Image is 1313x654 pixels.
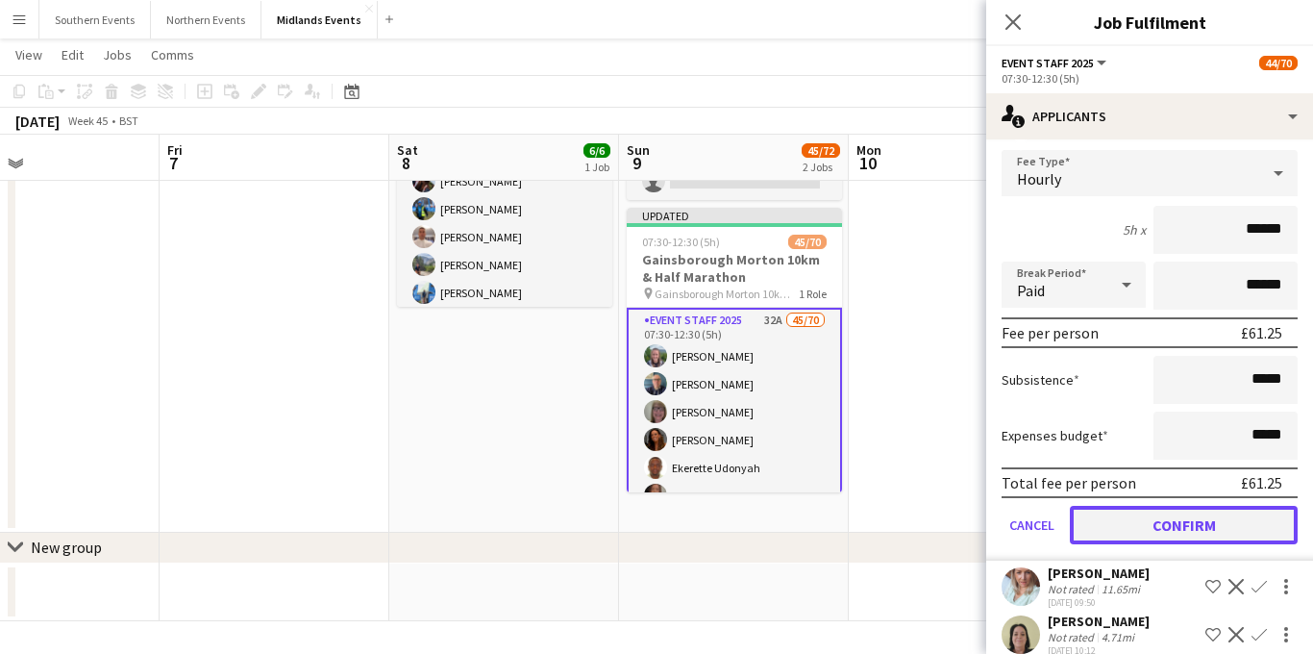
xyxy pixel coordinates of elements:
div: 2 Jobs [803,160,839,174]
div: [DATE] 09:50 [1048,596,1150,609]
button: Cancel [1002,506,1062,544]
div: 1 Job [584,160,609,174]
span: Sun [627,141,650,159]
span: 45/70 [788,235,827,249]
span: Gainsborough Morton 10km & Half Marathon [655,287,799,301]
button: Northern Events [151,1,261,38]
div: 11.65mi [1098,582,1144,596]
div: £61.25 [1241,473,1282,492]
span: Fri [167,141,183,159]
span: Event Staff 2025 [1002,56,1094,70]
span: 9 [624,152,650,174]
a: Jobs [95,42,139,67]
button: Southern Events [39,1,151,38]
div: Not rated [1048,582,1098,596]
span: 45/72 [802,143,840,158]
div: [PERSON_NAME] [1048,565,1150,582]
span: Jobs [103,46,132,63]
button: Event Staff 2025 [1002,56,1109,70]
div: £61.25 [1241,323,1282,342]
label: Expenses budget [1002,427,1108,444]
div: Updated [627,208,842,223]
span: 7 [164,152,183,174]
div: 4.71mi [1098,630,1138,644]
a: Edit [54,42,91,67]
span: 10 [854,152,881,174]
div: New group [31,538,102,557]
app-job-card: Updated07:30-12:30 (5h)45/70Gainsborough Morton 10km & Half Marathon Gainsborough Morton 10km & H... [627,208,842,492]
span: 6/6 [583,143,610,158]
div: [PERSON_NAME] [1048,613,1150,630]
button: Midlands Events [261,1,378,38]
span: View [15,46,42,63]
div: Total fee per person [1002,473,1136,492]
a: Comms [143,42,202,67]
span: Hourly [1017,169,1061,189]
div: Not rated [1048,630,1098,644]
div: Applicants [986,93,1313,139]
span: Sat [397,141,418,159]
div: BST [119,113,138,128]
h3: Gainsborough Morton 10km & Half Marathon [627,251,842,286]
h3: Job Fulfilment [986,10,1313,35]
span: Week 45 [63,113,111,128]
div: Fee per person [1002,323,1099,342]
span: 8 [394,152,418,174]
span: Mon [856,141,881,159]
span: 44/70 [1259,56,1298,70]
div: 5h x [1123,221,1146,239]
div: 07:30-12:30 (5h) [1002,71,1298,86]
label: Subsistence [1002,371,1079,389]
span: Comms [151,46,194,63]
span: Paid [1017,281,1045,300]
app-card-role: Event Staff 20256/614:00-18:00 (4h)[PERSON_NAME][PERSON_NAME][PERSON_NAME][PERSON_NAME][PERSON_NA... [397,107,612,312]
span: Edit [62,46,84,63]
a: View [8,42,50,67]
span: 07:30-12:30 (5h) [642,235,720,249]
span: 1 Role [799,287,827,301]
div: [DATE] [15,112,60,131]
button: Confirm [1070,506,1298,544]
